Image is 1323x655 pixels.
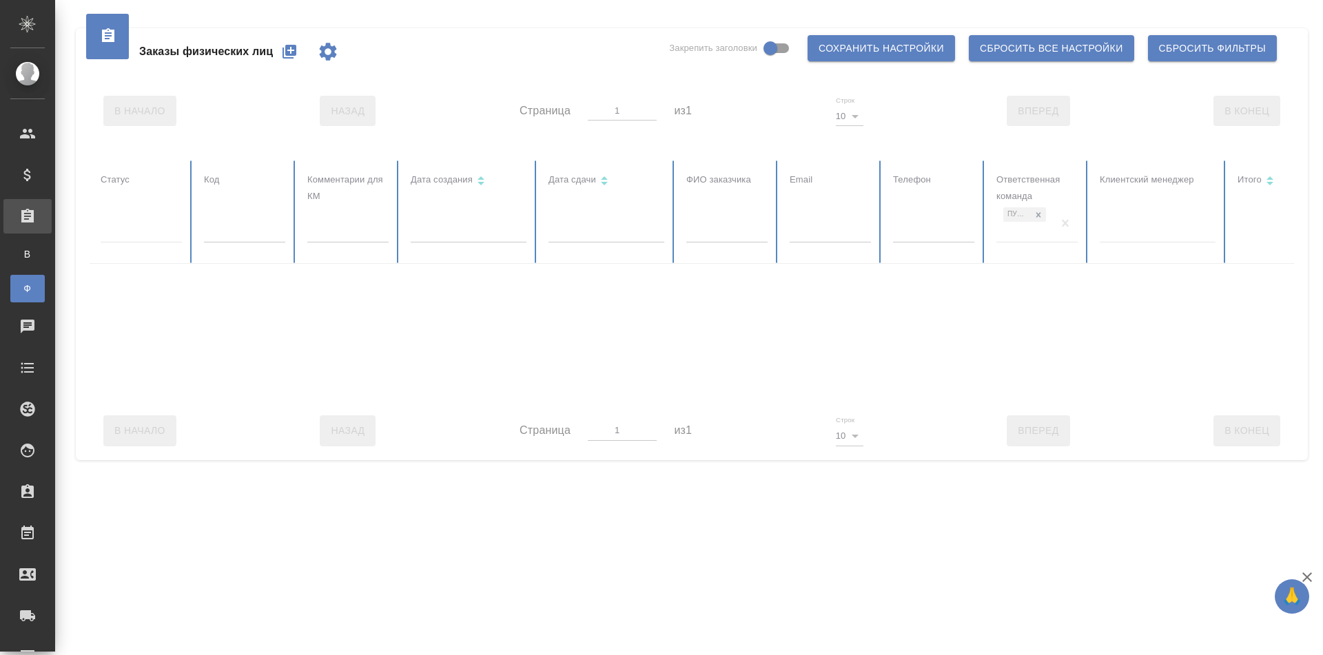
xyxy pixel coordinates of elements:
button: Создать [273,35,306,68]
span: Закрепить заголовки [669,41,757,55]
span: Ф [17,282,38,295]
span: Заказы физических лиц [139,43,273,60]
span: Сбросить фильтры [1159,40,1266,57]
a: Ф [10,275,45,302]
span: 🙏 [1280,582,1304,611]
span: Сбросить все настройки [980,40,1123,57]
button: Сбросить фильтры [1148,35,1277,61]
a: В [10,240,45,268]
span: В [17,247,38,261]
button: Сбросить все настройки [969,35,1134,61]
button: Сохранить настройки [808,35,955,61]
button: 🙏 [1275,579,1309,614]
span: Сохранить настройки [819,40,944,57]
